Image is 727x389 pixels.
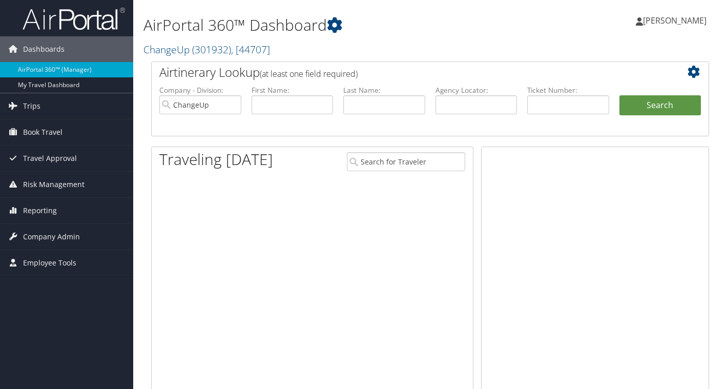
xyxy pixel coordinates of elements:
[192,43,231,56] span: ( 301932 )
[347,152,465,171] input: Search for Traveler
[23,119,63,145] span: Book Travel
[159,149,273,170] h1: Traveling [DATE]
[23,93,40,119] span: Trips
[23,250,76,276] span: Employee Tools
[619,95,701,116] button: Search
[143,43,270,56] a: ChangeUp
[23,36,65,62] span: Dashboards
[23,198,57,223] span: Reporting
[231,43,270,56] span: , [ 44707 ]
[23,172,85,197] span: Risk Management
[143,14,526,36] h1: AirPortal 360™ Dashboard
[23,7,125,31] img: airportal-logo.png
[343,85,425,95] label: Last Name:
[23,146,77,171] span: Travel Approval
[23,224,80,250] span: Company Admin
[636,5,717,36] a: [PERSON_NAME]
[435,85,517,95] label: Agency Locator:
[159,85,241,95] label: Company - Division:
[527,85,609,95] label: Ticket Number:
[643,15,707,26] span: [PERSON_NAME]
[159,64,654,81] h2: Airtinerary Lookup
[252,85,334,95] label: First Name:
[260,68,358,79] span: (at least one field required)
